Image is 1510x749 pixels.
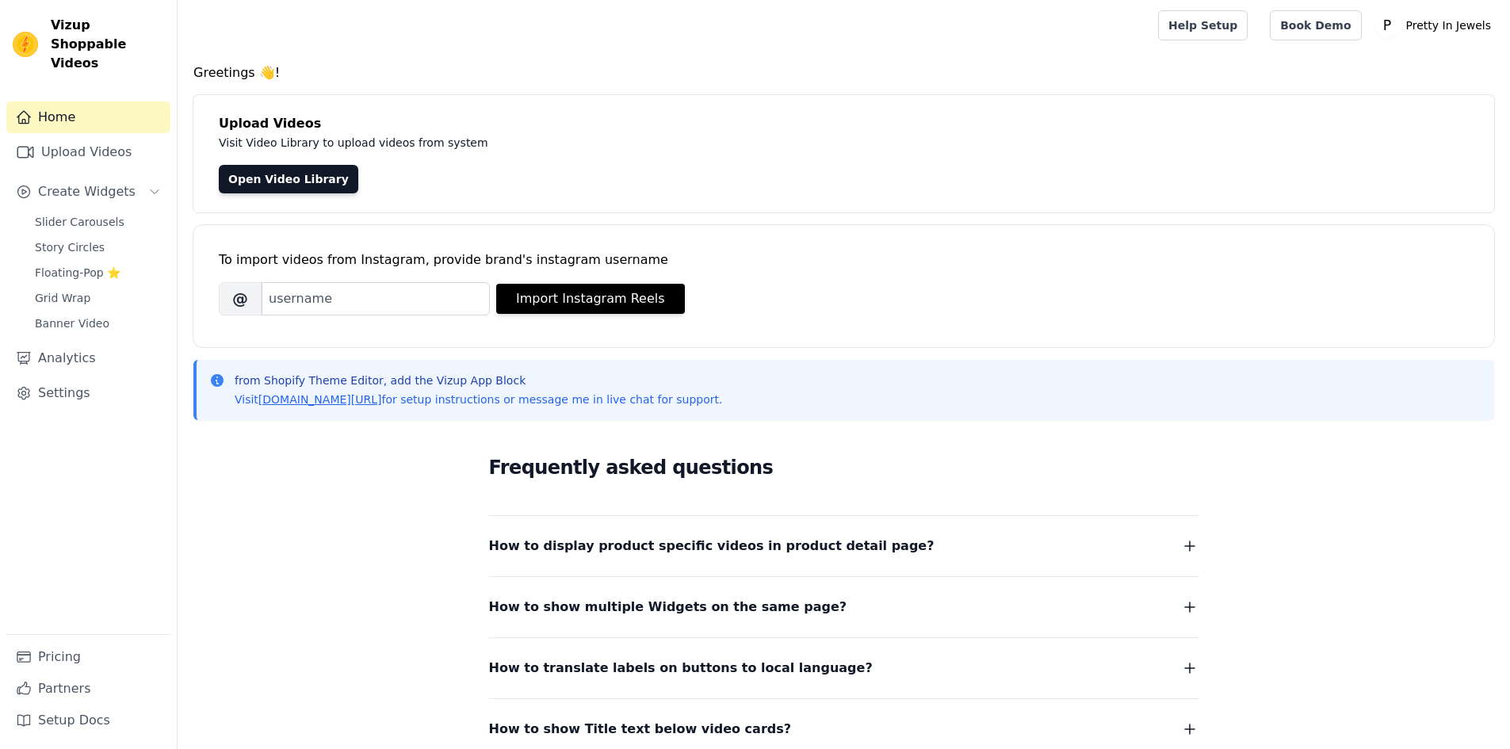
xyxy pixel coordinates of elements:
span: Story Circles [35,239,105,255]
img: Vizup [13,32,38,57]
a: Setup Docs [6,705,170,736]
a: Story Circles [25,236,170,258]
button: How to show Title text below video cards? [489,718,1199,740]
span: How to show Title text below video cards? [489,718,792,740]
a: Slider Carousels [25,211,170,233]
a: Banner Video [25,312,170,334]
span: @ [219,282,262,315]
span: Grid Wrap [35,290,90,306]
span: How to display product specific videos in product detail page? [489,535,935,557]
button: Create Widgets [6,176,170,208]
span: Banner Video [35,315,109,331]
text: P [1382,17,1390,33]
a: Upload Videos [6,136,170,168]
a: Settings [6,377,170,409]
span: How to translate labels on buttons to local language? [489,657,873,679]
a: Grid Wrap [25,287,170,309]
button: How to show multiple Widgets on the same page? [489,596,1199,618]
button: How to display product specific videos in product detail page? [489,535,1199,557]
span: Slider Carousels [35,214,124,230]
h4: Greetings 👋! [193,63,1494,82]
p: Pretty In Jewels [1400,11,1497,40]
span: Vizup Shoppable Videos [51,16,164,73]
a: Floating-Pop ⭐ [25,262,170,284]
a: Open Video Library [219,165,358,193]
input: username [262,282,490,315]
a: Pricing [6,641,170,673]
span: Create Widgets [38,182,136,201]
div: To import videos from Instagram, provide brand's instagram username [219,250,1469,269]
h2: Frequently asked questions [489,452,1199,483]
p: Visit for setup instructions or message me in live chat for support. [235,392,722,407]
button: How to translate labels on buttons to local language? [489,657,1199,679]
p: Visit Video Library to upload videos from system [219,133,929,152]
span: Floating-Pop ⭐ [35,265,120,281]
h4: Upload Videos [219,114,1469,133]
p: from Shopify Theme Editor, add the Vizup App Block [235,373,722,388]
a: Book Demo [1270,10,1361,40]
a: Help Setup [1158,10,1248,40]
span: How to show multiple Widgets on the same page? [489,596,847,618]
a: Partners [6,673,170,705]
button: P Pretty In Jewels [1374,11,1497,40]
a: Analytics [6,342,170,374]
a: Home [6,101,170,133]
a: [DOMAIN_NAME][URL] [258,393,382,406]
button: Import Instagram Reels [496,284,685,314]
